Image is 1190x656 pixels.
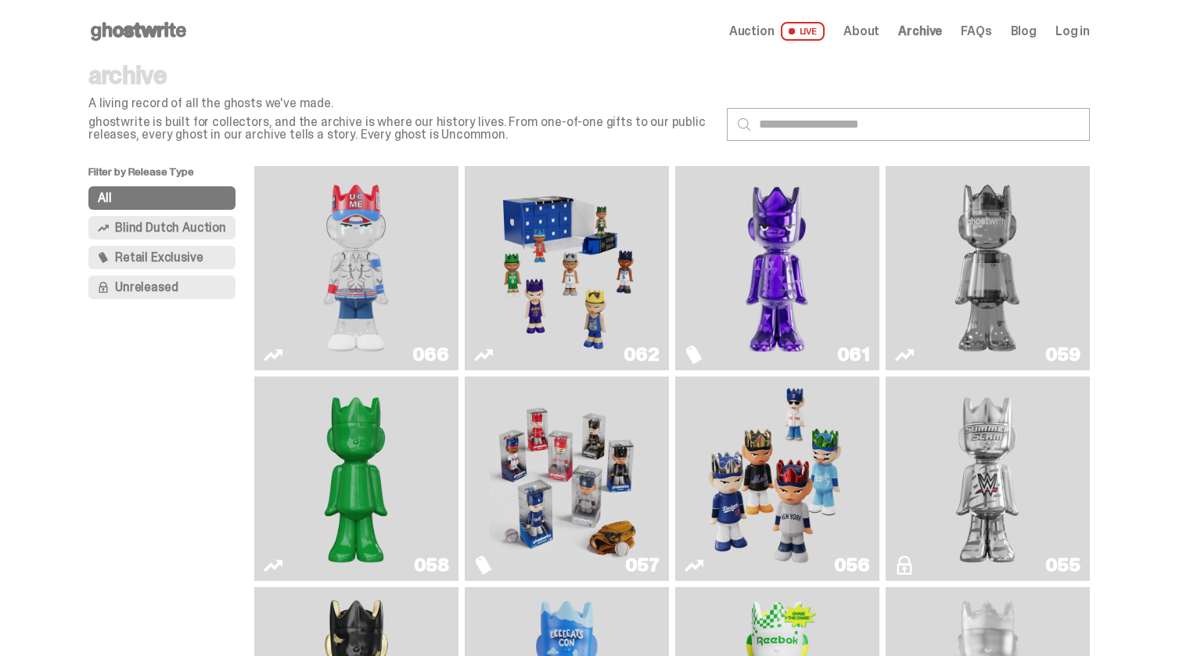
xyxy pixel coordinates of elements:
[843,25,879,38] a: About
[88,186,235,210] button: All
[88,216,235,240] button: Blind Dutch Auction
[88,97,714,110] p: A living record of all the ghosts we've made.
[474,172,660,364] a: Game Face (2025)
[98,192,112,204] span: All
[837,345,870,364] div: 061
[700,383,854,575] img: Game Face (2025)
[834,556,870,575] div: 056
[911,383,1064,575] img: I Was There SummerSlam
[88,116,714,141] p: ghostwrite is built for collectors, and the archive is where our history lives. From one-of-one g...
[88,276,235,299] button: Unreleased
[781,22,825,41] span: LIVE
[88,246,235,269] button: Retail Exclusive
[474,383,660,575] a: Game Face (2025)
[961,25,991,38] a: FAQs
[898,25,942,38] a: Archive
[1045,345,1080,364] div: 059
[911,172,1064,364] img: Two
[1045,556,1080,575] div: 055
[729,25,775,38] span: Auction
[279,383,433,575] img: Schrödinger's ghost: Sunday Green
[115,222,226,234] span: Blind Dutch Auction
[700,172,854,364] img: Fantasy
[88,63,714,88] p: archive
[88,166,254,186] p: Filter by Release Type
[625,556,660,575] div: 057
[1055,25,1090,38] a: Log in
[490,383,643,575] img: Game Face (2025)
[414,556,449,575] div: 058
[490,172,643,364] img: Game Face (2025)
[115,251,203,264] span: Retail Exclusive
[685,172,870,364] a: Fantasy
[279,172,433,364] img: You Can't See Me
[624,345,660,364] div: 062
[729,22,825,41] a: Auction LIVE
[264,172,449,364] a: You Can't See Me
[685,383,870,575] a: Game Face (2025)
[1011,25,1037,38] a: Blog
[895,172,1080,364] a: Two
[412,345,449,364] div: 066
[115,281,178,294] span: Unreleased
[264,383,449,575] a: Schrödinger's ghost: Sunday Green
[895,383,1080,575] a: I Was There SummerSlam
